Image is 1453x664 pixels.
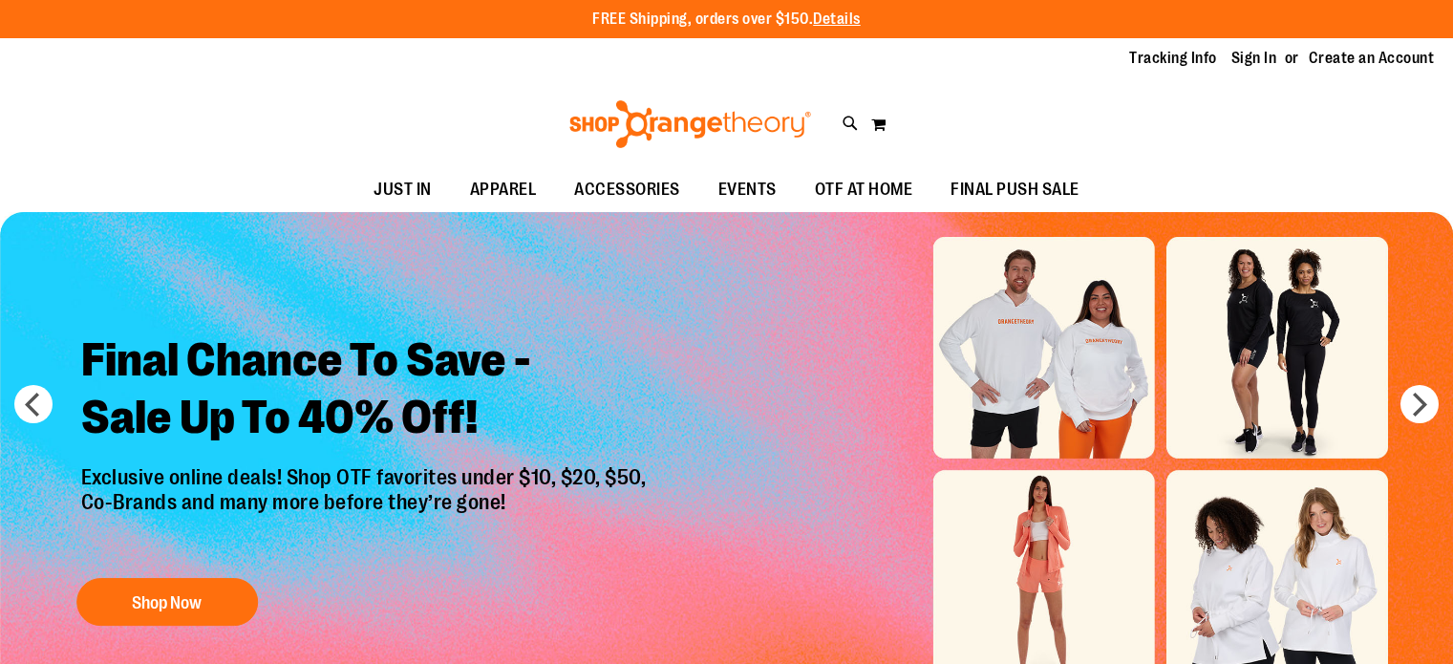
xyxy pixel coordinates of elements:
[1309,48,1435,69] a: Create an Account
[592,9,861,31] p: FREE Shipping, orders over $150.
[14,385,53,423] button: prev
[67,317,666,465] h2: Final Chance To Save - Sale Up To 40% Off!
[1400,385,1439,423] button: next
[76,578,258,626] button: Shop Now
[1129,48,1217,69] a: Tracking Info
[574,168,680,211] span: ACCESSORIES
[1231,48,1277,69] a: Sign In
[718,168,777,211] span: EVENTS
[813,11,861,28] a: Details
[951,168,1079,211] span: FINAL PUSH SALE
[815,168,913,211] span: OTF AT HOME
[470,168,537,211] span: APPAREL
[374,168,432,211] span: JUST IN
[67,465,666,559] p: Exclusive online deals! Shop OTF favorites under $10, $20, $50, Co-Brands and many more before th...
[566,100,814,148] img: Shop Orangetheory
